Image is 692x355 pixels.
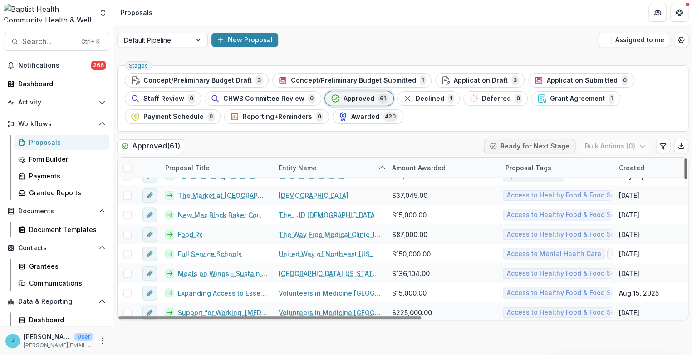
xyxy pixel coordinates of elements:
a: Proposals [15,135,109,150]
span: Reporting+Reminders [243,113,312,121]
div: Created [613,163,650,172]
a: [GEOGRAPHIC_DATA][US_STATE] Dept. of Nutrition & Dietetics [279,268,381,278]
button: Open Contacts [4,241,109,255]
button: Edit table settings [656,139,670,153]
button: Open Workflows [4,117,109,131]
span: $15,000.00 [392,210,427,219]
span: Approved [344,95,374,103]
span: 3 [511,75,519,85]
span: Search... [22,37,76,46]
button: edit [142,227,157,242]
span: Notifications [18,62,91,69]
div: Dashboard [29,315,102,325]
button: Staff Review0 [125,91,201,106]
span: Activity [18,99,95,106]
button: Open Documents [4,204,109,218]
button: Open entity switcher [97,4,109,22]
div: Proposal Tags [500,158,613,177]
span: Concept/Preliminary Budget Draft [143,77,252,84]
span: 1 [448,94,454,104]
button: Get Help [670,4,688,22]
div: Amount Awarded [387,163,451,172]
button: New Proposal [211,33,278,47]
span: Awarded [351,113,379,121]
span: Data & Reporting [18,298,95,306]
button: Application Draft3 [435,73,525,88]
div: Entity Name [273,163,322,172]
span: $15,000.00 [392,288,427,297]
nav: breadcrumb [117,6,156,19]
div: Document Templates [29,225,102,234]
div: Proposals [29,138,102,147]
a: [DEMOGRAPHIC_DATA] [279,190,348,200]
a: Grantee Reports [15,185,109,200]
button: Assigned to me [598,33,670,47]
span: $136,104.00 [392,268,430,278]
a: Payments [15,168,109,183]
span: Staff Review [143,95,184,103]
span: 0 [207,112,215,122]
div: Grantees [29,261,102,271]
span: $150,000.00 [392,249,431,258]
button: edit [142,207,157,222]
a: Document Templates [15,222,109,237]
div: Dashboard [18,79,102,89]
button: Awarded420 [333,109,403,124]
span: Declined [416,95,444,103]
button: Ready for Next Stage [484,139,575,153]
span: 3 [255,75,263,85]
button: Open table manager [674,33,688,47]
button: Declined1 [397,91,460,106]
span: Application Draft [454,77,508,84]
a: Meals on Wings - Sustain and Expand [178,268,268,278]
button: edit [142,305,157,320]
div: Jennifer [11,338,15,344]
div: [DATE] [619,249,639,258]
p: [PERSON_NAME] [24,332,71,341]
button: More [97,335,108,346]
h2: Approved ( 61 ) [117,139,184,153]
div: Proposal Tags [500,163,557,172]
div: Proposal Title [160,163,215,172]
button: Reporting+Reminders0 [224,109,329,124]
span: Payment Schedule [143,113,204,121]
button: Open Data & Reporting [4,294,109,309]
button: Payment Schedule0 [125,109,221,124]
a: Food Rx [178,229,202,239]
span: 61 [378,94,388,104]
div: Proposal Title [160,158,273,177]
span: Application Submitted [547,77,618,84]
button: Search... [4,33,109,51]
span: $87,000.00 [392,229,427,239]
p: [PERSON_NAME][EMAIL_ADDRESS][PERSON_NAME][DOMAIN_NAME] [24,341,93,350]
button: Approved61 [325,91,393,106]
a: United Way of Northeast [US_STATE], Inc. [279,249,381,258]
a: New Max Block Baker County Food Pantry [178,210,268,219]
span: 1 [420,75,426,85]
button: Notifications266 [4,58,109,73]
span: 420 [383,112,398,122]
div: [DATE] [619,190,639,200]
button: Grant Agreement1 [531,91,620,106]
span: CHWB Committee Review [223,95,304,103]
button: edit [142,247,157,261]
a: Full Service Schools [178,249,242,258]
svg: sorted ascending [378,164,386,171]
a: Volunteers in Medicine [GEOGRAPHIC_DATA], Inc. [279,307,381,317]
a: Expanding Access to Essential Foods [178,288,268,297]
span: $225,000.00 [392,307,432,317]
a: The Market at [GEOGRAPHIC_DATA] [178,190,268,200]
span: Deferred [482,95,511,103]
a: Grantees [15,259,109,274]
button: Open Activity [4,95,109,109]
div: Form Builder [29,154,102,164]
div: Grantee Reports [29,188,102,197]
span: $37,045.00 [392,190,427,200]
span: 0 [308,94,315,104]
a: Communications [15,276,109,291]
button: edit [142,188,157,202]
div: Ctrl + K [79,37,102,47]
div: Amount Awarded [387,158,500,177]
a: The LJD [DEMOGRAPHIC_DATA] Family & Community Services [279,210,381,219]
span: Grant Agreement [550,95,605,103]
